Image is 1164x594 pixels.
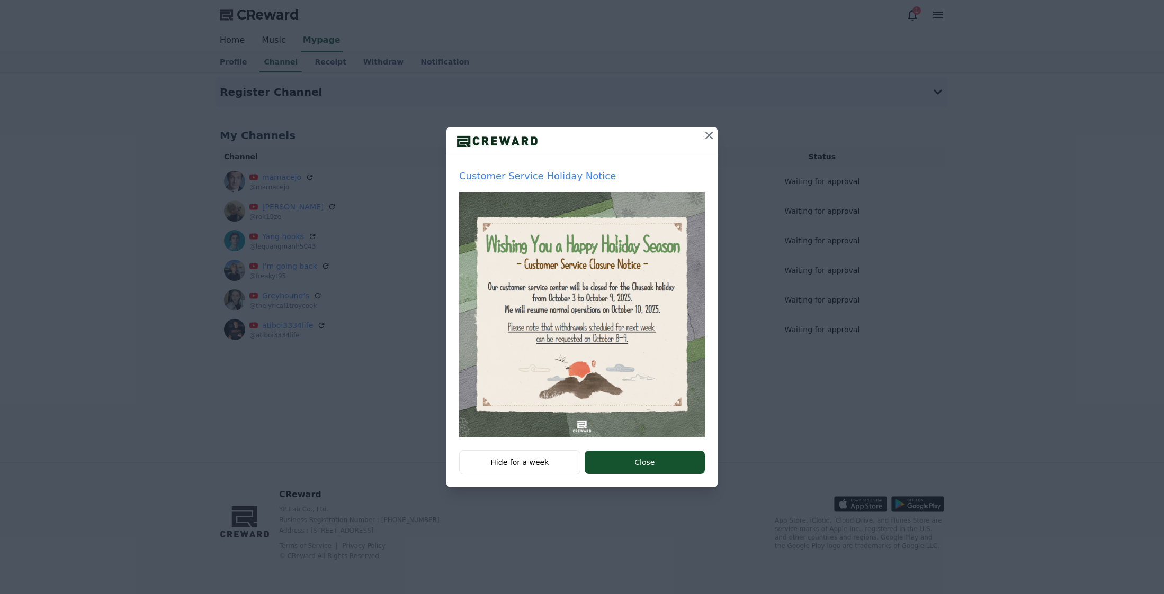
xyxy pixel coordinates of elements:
[459,192,705,437] img: popup thumbnail
[446,133,548,149] img: logo
[459,450,580,474] button: Hide for a week
[459,169,705,184] p: Customer Service Holiday Notice
[459,169,705,437] a: Customer Service Holiday Notice
[585,451,705,474] button: Close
